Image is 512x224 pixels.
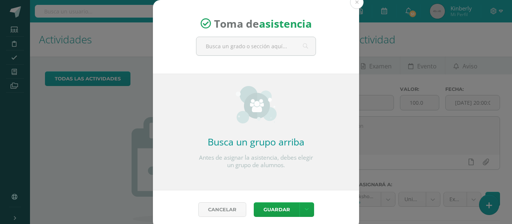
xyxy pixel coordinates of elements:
[236,86,277,123] img: groups_small.png
[254,202,299,217] button: Guardar
[196,37,316,55] input: Busca un grado o sección aquí...
[196,135,316,148] h2: Busca un grupo arriba
[259,16,312,31] strong: asistencia
[196,154,316,169] p: Antes de asignar la asistencia, debes elegir un grupo de alumnos.
[198,202,246,217] a: Cancelar
[214,16,312,31] span: Toma de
